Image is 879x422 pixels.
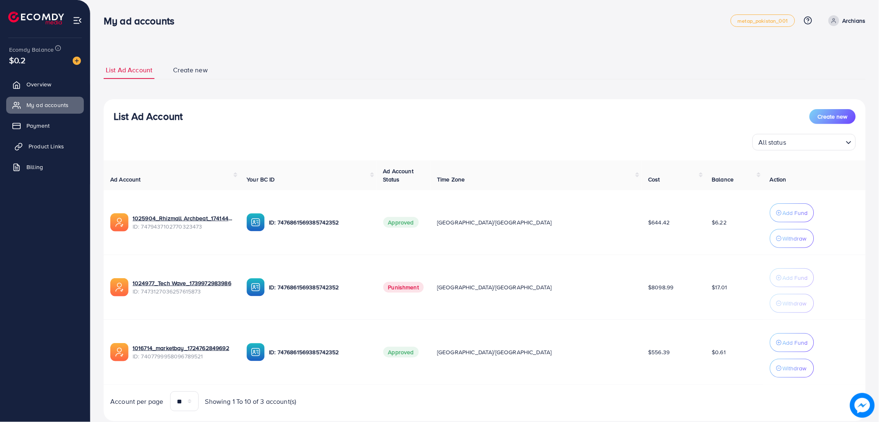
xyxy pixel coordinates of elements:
[133,344,233,352] a: 1016714_marketbay_1724762849692
[110,343,128,361] img: ic-ads-acc.e4c84228.svg
[712,175,734,184] span: Balance
[770,333,814,352] button: Add Fund
[269,282,370,292] p: ID: 7476861569385742352
[133,214,233,231] div: <span class='underline'>1025904_Rhizmall Archbeat_1741442161001</span></br>7479437102770323473
[383,167,414,184] span: Ad Account Status
[783,338,808,348] p: Add Fund
[133,279,233,296] div: <span class='underline'>1024977_Tech Wave_1739972983986</span></br>7473127036257615873
[26,122,50,130] span: Payment
[437,218,552,226] span: [GEOGRAPHIC_DATA]/[GEOGRAPHIC_DATA]
[247,343,265,361] img: ic-ba-acc.ded83a64.svg
[770,175,786,184] span: Action
[110,213,128,231] img: ic-ads-acc.e4c84228.svg
[269,217,370,227] p: ID: 7476861569385742352
[104,15,181,27] h3: My ad accounts
[757,136,788,148] span: All status
[649,175,660,184] span: Cost
[133,279,233,287] a: 1024977_Tech Wave_1739972983986
[133,287,233,296] span: ID: 7473127036257615873
[783,273,808,283] p: Add Fund
[753,134,856,150] div: Search for option
[26,163,43,171] span: Billing
[8,12,64,24] img: logo
[110,397,164,406] span: Account per page
[6,97,84,113] a: My ad accounts
[133,352,233,360] span: ID: 7407799958096789521
[437,175,465,184] span: Time Zone
[6,159,84,175] a: Billing
[783,298,807,308] p: Withdraw
[106,65,152,75] span: List Ad Account
[649,283,674,291] span: $8098.99
[6,138,84,155] a: Product Links
[783,234,807,243] p: Withdraw
[850,393,875,418] img: image
[26,80,51,88] span: Overview
[437,283,552,291] span: [GEOGRAPHIC_DATA]/[GEOGRAPHIC_DATA]
[383,282,424,293] span: Punishment
[205,397,297,406] span: Showing 1 To 10 of 3 account(s)
[712,218,727,226] span: $6.22
[6,117,84,134] a: Payment
[383,347,419,358] span: Approved
[110,175,141,184] span: Ad Account
[9,54,26,66] span: $0.2
[712,283,727,291] span: $17.01
[783,363,807,373] p: Withdraw
[9,45,54,54] span: Ecomdy Balance
[383,217,419,228] span: Approved
[731,14,795,27] a: metap_pakistan_001
[818,112,848,121] span: Create new
[770,229,814,248] button: Withdraw
[247,213,265,231] img: ic-ba-acc.ded83a64.svg
[133,214,233,222] a: 1025904_Rhizmall Archbeat_1741442161001
[825,15,866,26] a: Archians
[843,16,866,26] p: Archians
[712,348,726,356] span: $0.61
[133,222,233,231] span: ID: 7479437102770323473
[73,16,82,25] img: menu
[114,110,183,122] h3: List Ad Account
[649,218,670,226] span: $644.42
[269,347,370,357] p: ID: 7476861569385742352
[110,278,128,296] img: ic-ads-acc.e4c84228.svg
[6,76,84,93] a: Overview
[29,142,64,150] span: Product Links
[770,294,814,313] button: Withdraw
[437,348,552,356] span: [GEOGRAPHIC_DATA]/[GEOGRAPHIC_DATA]
[73,57,81,65] img: image
[810,109,856,124] button: Create new
[247,278,265,296] img: ic-ba-acc.ded83a64.svg
[133,344,233,361] div: <span class='underline'>1016714_marketbay_1724762849692</span></br>7407799958096789521
[738,18,788,24] span: metap_pakistan_001
[783,208,808,218] p: Add Fund
[770,359,814,378] button: Withdraw
[789,135,843,148] input: Search for option
[649,348,670,356] span: $556.39
[770,268,814,287] button: Add Fund
[26,101,69,109] span: My ad accounts
[173,65,208,75] span: Create new
[770,203,814,222] button: Add Fund
[247,175,275,184] span: Your BC ID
